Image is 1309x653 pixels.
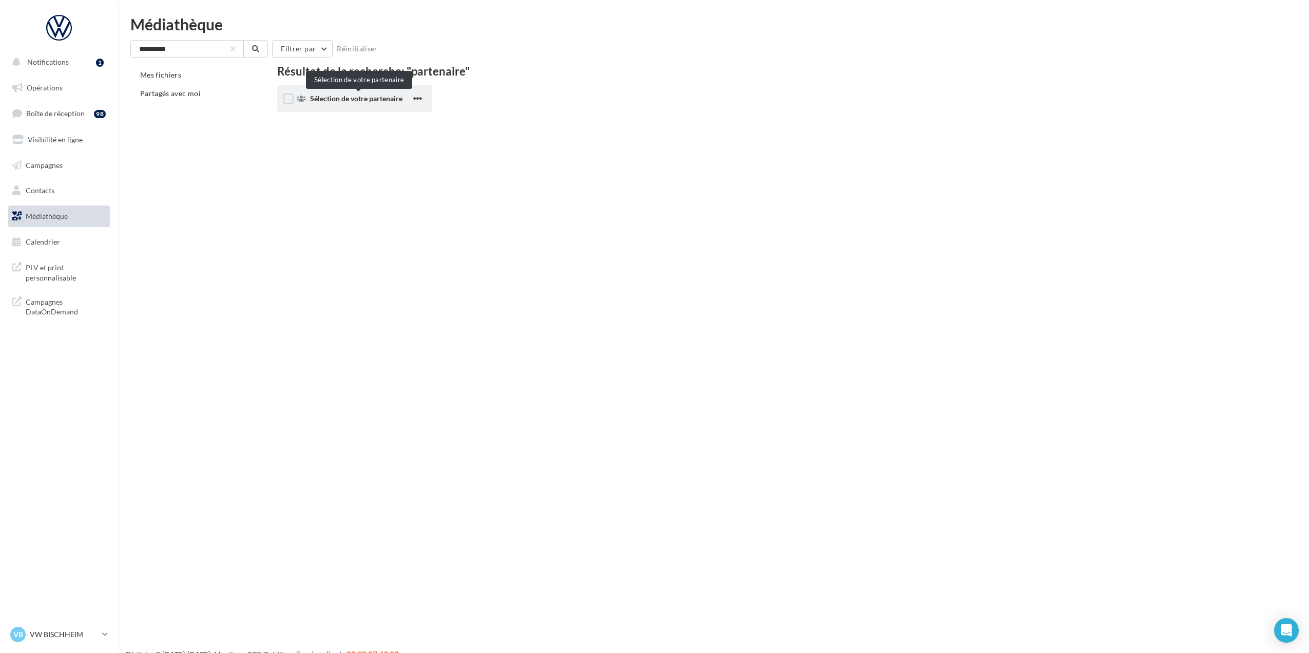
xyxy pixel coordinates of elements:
[26,260,106,283] span: PLV et print personnalisable
[277,66,1248,77] div: Résultat de la recherche: "partenaire"
[26,237,60,246] span: Calendrier
[96,59,104,67] div: 1
[6,129,112,151] a: Visibilité en ligne
[6,291,112,321] a: Campagnes DataOnDemand
[26,186,54,195] span: Contacts
[272,40,333,58] button: Filtrer par
[6,206,112,227] a: Médiathèque
[6,256,112,287] a: PLV et print personnalisable
[6,102,112,124] a: Boîte de réception98
[130,16,1297,32] div: Médiathèque
[27,83,63,92] span: Opérations
[140,70,181,79] span: Mes fichiers
[26,295,106,317] span: Campagnes DataOnDemand
[6,231,112,253] a: Calendrier
[6,51,108,73] button: Notifications 1
[6,155,112,176] a: Campagnes
[8,625,110,644] a: VB VW BISCHHEIM
[140,89,201,98] span: Partagés avec moi
[6,77,112,99] a: Opérations
[310,94,402,103] span: Sélection de votre partenaire
[27,58,69,66] span: Notifications
[306,71,412,89] div: Sélection de votre partenaire
[13,629,23,640] span: VB
[28,135,83,144] span: Visibilité en ligne
[6,180,112,201] a: Contacts
[26,109,85,118] span: Boîte de réception
[26,212,68,220] span: Médiathèque
[1274,618,1299,643] div: Open Intercom Messenger
[30,629,98,640] p: VW BISCHHEIM
[94,110,106,118] div: 98
[333,43,382,55] button: Réinitialiser
[26,160,63,169] span: Campagnes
